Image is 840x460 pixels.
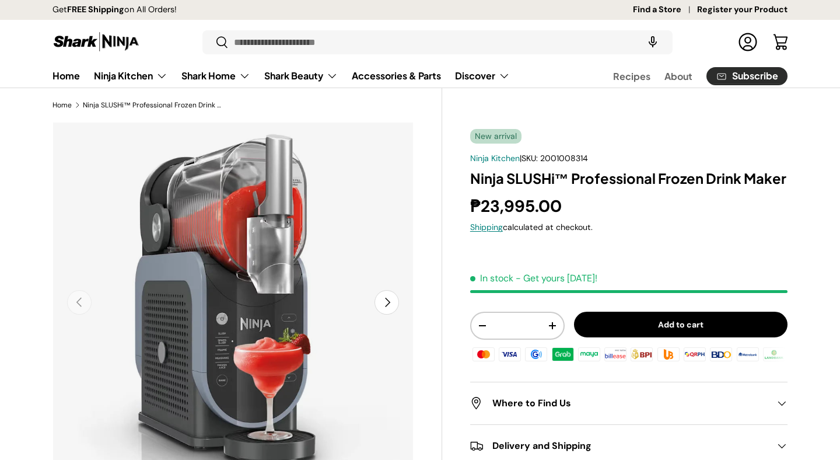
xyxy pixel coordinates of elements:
[521,153,538,163] span: SKU:
[52,102,72,109] a: Home
[540,153,588,163] span: 2001008314
[656,346,681,363] img: ubp
[664,65,692,88] a: About
[52,4,177,16] p: Get on All Orders!
[603,346,628,363] img: billease
[264,64,338,88] a: Shark Beauty
[83,102,223,109] a: Ninja SLUSHi™ Professional Frozen Drink Maker
[470,196,565,217] strong: ₱23,995.00
[734,346,760,363] img: metrobank
[585,64,787,88] nav: Secondary
[576,346,602,363] img: maya
[87,64,174,88] summary: Ninja Kitchen
[550,346,576,363] img: grabpay
[523,346,549,363] img: gcash
[52,64,80,87] a: Home
[470,153,520,163] a: Ninja Kitchen
[67,4,124,15] strong: FREE Shipping
[682,346,708,363] img: qrph
[52,100,442,110] nav: Breadcrumbs
[470,382,787,424] summary: Where to Find Us
[516,272,597,284] p: - Get yours [DATE]!
[634,29,671,55] speech-search-button: Search by voice
[52,64,510,88] nav: Primary
[470,221,787,234] div: calculated at checkout.
[471,346,496,363] img: master
[697,4,787,16] a: Register your Product
[352,64,441,87] a: Accessories & Parts
[732,71,778,81] span: Subscribe
[181,64,250,88] a: Shark Home
[470,129,521,144] span: New arrival
[470,169,787,187] h1: Ninja SLUSHi™ Professional Frozen Drink Maker
[706,67,787,85] a: Subscribe
[633,4,697,16] a: Find a Store
[629,346,654,363] img: bpi
[455,64,510,88] a: Discover
[470,396,769,410] h2: Where to Find Us
[94,64,167,88] a: Ninja Kitchen
[52,30,140,53] img: Shark Ninja Philippines
[613,65,650,88] a: Recipes
[470,439,769,453] h2: Delivery and Shipping
[257,64,345,88] summary: Shark Beauty
[497,346,523,363] img: visa
[470,272,513,284] span: In stock
[574,312,787,338] button: Add to cart
[761,346,787,363] img: landbank
[448,64,517,88] summary: Discover
[708,346,734,363] img: bdo
[174,64,257,88] summary: Shark Home
[520,153,588,163] span: |
[470,222,503,232] a: Shipping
